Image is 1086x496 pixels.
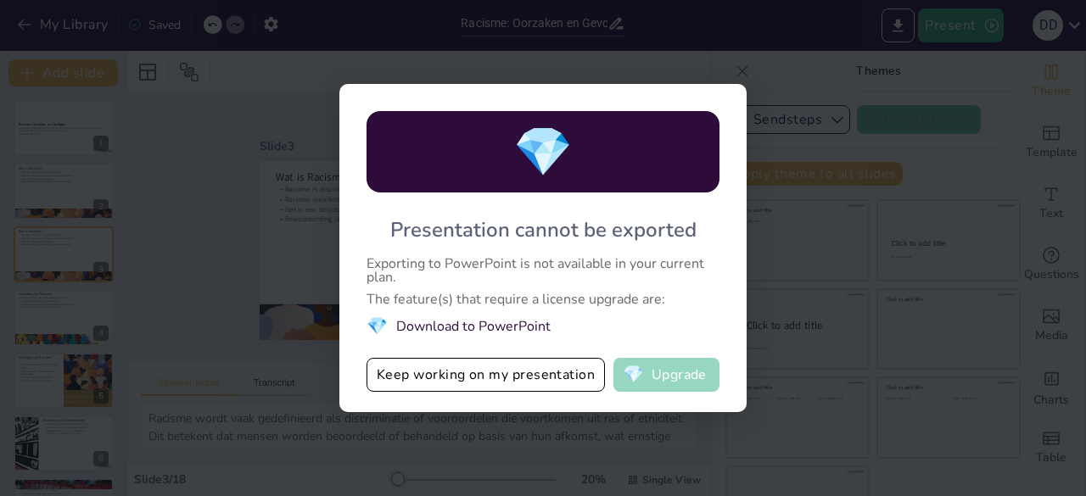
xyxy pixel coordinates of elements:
[613,358,719,392] button: diamondUpgrade
[623,366,644,383] span: diamond
[367,315,719,337] li: Download to PowerPoint
[367,358,605,392] button: Keep working on my presentation
[367,293,719,306] div: The feature(s) that require a license upgrade are:
[367,257,719,284] div: Exporting to PowerPoint is not available in your current plan.
[367,315,388,337] span: diamond
[390,216,697,243] div: Presentation cannot be exported
[513,120,573,185] span: diamond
